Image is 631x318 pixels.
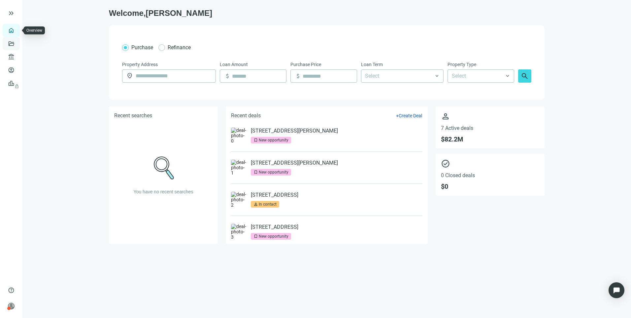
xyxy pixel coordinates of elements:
[114,112,152,120] h5: Recent searches
[231,112,261,120] h5: Recent deals
[290,61,321,68] span: Purchase Price
[251,160,338,166] a: [STREET_ADDRESS][PERSON_NAME]
[259,233,288,240] div: New opportunity
[8,303,15,309] span: person
[122,61,158,68] span: Property Address
[609,282,624,298] div: Open Intercom Messenger
[134,189,193,194] span: You have no recent searches
[399,113,422,118] span: Create Deal
[231,128,247,143] img: deal-photo-0
[441,135,539,143] span: $ 82.2M
[441,112,539,121] span: person
[396,113,422,119] button: +Create Deal
[251,192,298,198] a: [STREET_ADDRESS]
[8,287,15,294] span: help
[251,224,298,230] a: [STREET_ADDRESS]
[126,72,133,79] span: location_on
[441,159,539,168] span: check_circle
[231,192,247,208] img: deal-photo-2
[259,169,288,176] div: New opportunity
[251,128,338,134] a: [STREET_ADDRESS][PERSON_NAME]
[7,9,15,17] button: keyboard_double_arrow_right
[361,61,383,68] span: Loan Term
[259,201,277,208] div: In contact
[220,61,248,68] span: Loan Amount
[231,160,247,176] img: deal-photo-1
[396,113,399,118] span: +
[168,44,191,51] span: Refinance
[441,182,539,190] span: $ 0
[109,8,545,19] h1: Welcome, [PERSON_NAME]
[253,202,258,207] span: person
[224,73,231,79] span: attach_money
[521,72,529,80] span: search
[259,137,288,143] div: New opportunity
[253,234,258,239] span: bookmark
[231,224,247,240] img: deal-photo-3
[131,44,153,51] span: Purchase
[253,170,258,175] span: bookmark
[518,69,531,83] button: search
[253,138,258,142] span: bookmark
[448,61,476,68] span: Property Type
[441,125,539,131] span: 7 Active deals
[441,172,539,179] span: 0 Closed deals
[295,73,301,79] span: attach_money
